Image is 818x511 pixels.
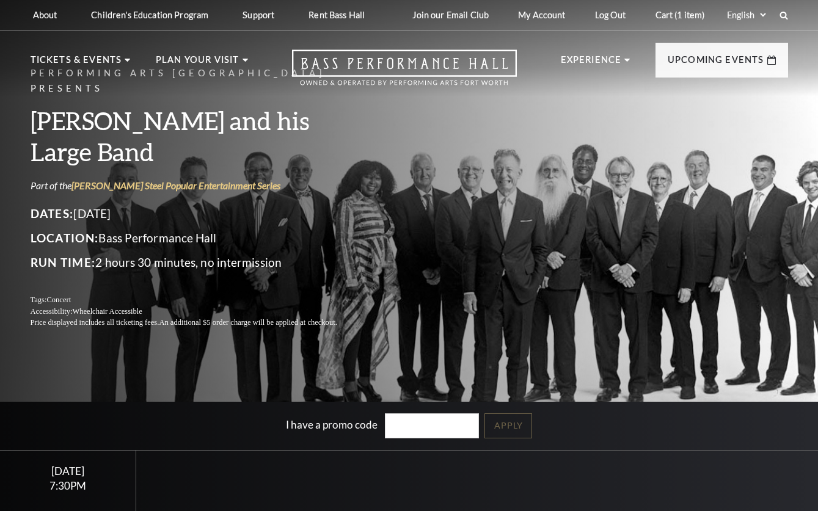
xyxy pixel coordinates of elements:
[668,53,764,74] p: Upcoming Events
[33,10,57,20] p: About
[31,204,367,223] p: [DATE]
[31,228,367,248] p: Bass Performance Hall
[31,105,367,167] h3: [PERSON_NAME] and his Large Band
[156,53,239,74] p: Plan Your Visit
[31,53,122,74] p: Tickets & Events
[31,231,99,245] span: Location:
[561,53,622,74] p: Experience
[309,10,365,20] p: Rent Bass Hall
[31,253,367,272] p: 2 hours 30 minutes, no intermission
[31,179,367,192] p: Part of the
[31,294,367,306] p: Tags:
[15,465,122,477] div: [DATE]
[31,317,367,328] p: Price displayed includes all ticketing fees.
[31,206,74,220] span: Dates:
[243,10,274,20] p: Support
[31,306,367,317] p: Accessibility:
[159,318,337,327] span: An additional $5 order charge will be applied at checkout.
[46,295,71,304] span: Concert
[725,9,768,21] select: Select:
[72,307,142,316] span: Wheelchair Accessible
[91,10,208,20] p: Children's Education Program
[15,480,122,491] div: 7:30PM
[286,418,378,431] label: I have a promo code
[31,255,96,269] span: Run Time:
[71,179,280,191] a: [PERSON_NAME] Steel Popular Entertainment Series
